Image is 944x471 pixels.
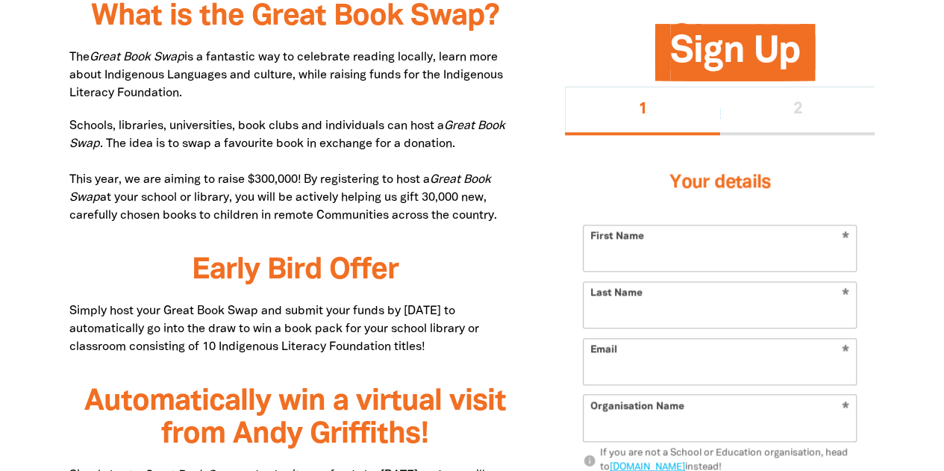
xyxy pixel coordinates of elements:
[191,257,398,284] span: Early Bird Offer
[69,302,521,356] p: Simply host your Great Book Swap and submit your funds by [DATE] to automatically go into the dra...
[69,49,521,102] p: The is a fantastic way to celebrate reading locally, learn more about Indigenous Languages and cu...
[583,153,857,213] h3: Your details
[583,455,596,468] i: info
[69,175,491,203] em: Great Book Swap
[84,388,505,449] span: Automatically win a virtual visit from Andy Griffiths!
[90,52,184,63] em: Great Book Swap
[670,36,800,81] span: Sign Up
[565,87,720,135] button: Stage 1
[69,121,505,149] em: Great Book Swap
[90,3,498,31] span: What is the Great Book Swap?
[69,117,521,225] p: Schools, libraries, universities, book clubs and individuals can host a . The idea is to swap a f...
